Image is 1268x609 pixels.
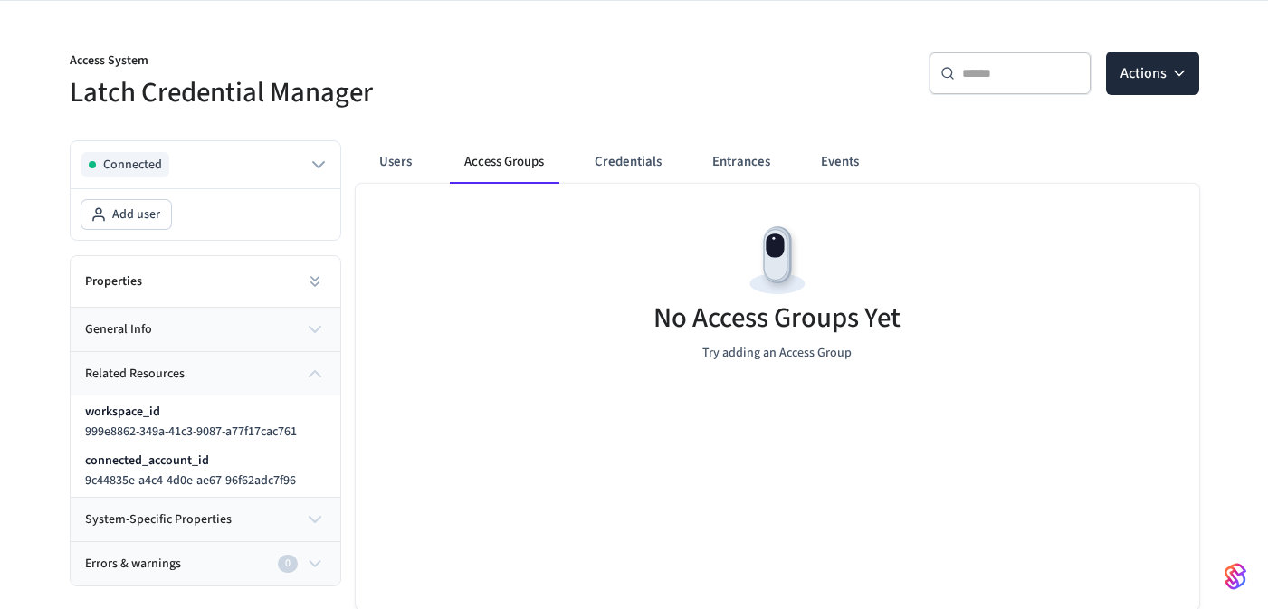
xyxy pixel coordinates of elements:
h5: Latch Credential Manager [70,74,624,111]
button: Users [363,140,428,184]
p: Try adding an Access Group [702,344,852,363]
button: Credentials [580,140,676,184]
div: 0 [278,555,298,573]
span: 9c44835e-a4c4-4d0e-ae67-96f62adc7f96 [85,471,296,490]
button: Entrances [698,140,785,184]
span: related resources [85,365,185,384]
span: 999e8862-349a-41c3-9087-a77f17cac761 [85,423,297,441]
h5: No Access Groups Yet [653,300,901,337]
button: related resources [71,352,340,395]
p: workspace_id [85,403,160,421]
span: Connected [103,156,162,174]
button: Connected [81,152,329,177]
p: connected_account_id [85,452,209,470]
button: Errors & warnings0 [71,542,340,585]
p: Access System [70,52,624,74]
img: SeamLogoGradient.69752ec5.svg [1225,562,1246,591]
span: general info [85,320,152,339]
button: general info [71,308,340,351]
button: Access Groups [450,140,558,184]
button: Add user [81,200,171,229]
span: Errors & warnings [85,555,181,574]
button: Actions [1106,52,1199,95]
div: related resources [71,395,340,497]
button: Events [806,140,873,184]
h2: Properties [85,272,142,290]
button: system-specific properties [71,498,340,541]
span: Add user [112,205,160,224]
img: Devices Empty State [737,220,818,301]
span: system-specific properties [85,510,232,529]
